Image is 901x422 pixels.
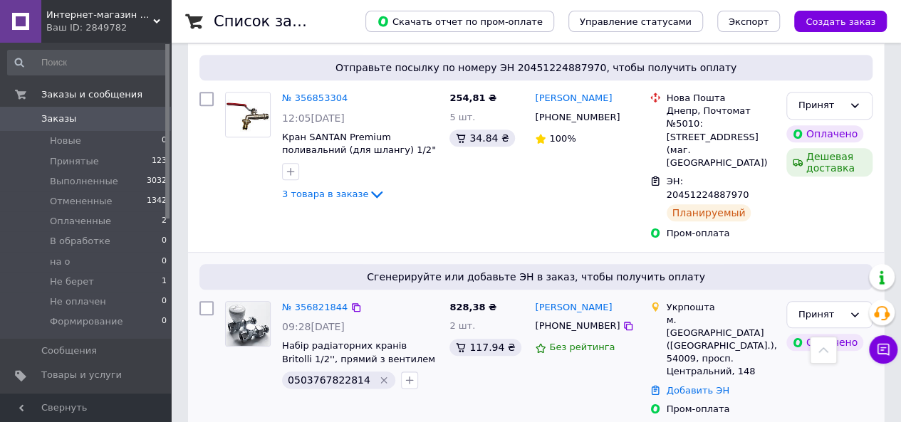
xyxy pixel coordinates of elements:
div: Оплачено [786,334,863,351]
span: 3 товара в заказе [282,189,368,199]
span: Заказы и сообщения [41,88,142,101]
div: Ваш ID: 2849782 [46,21,171,34]
span: Скачать отчет по пром-оплате [377,15,543,28]
a: Создать заказ [780,16,887,26]
div: м. [GEOGRAPHIC_DATA] ([GEOGRAPHIC_DATA].), 54009, просп. Центральний, 148 [667,314,775,379]
h1: Список заказов [214,13,336,30]
button: Создать заказ [794,11,887,32]
div: Пром-оплата [667,403,775,416]
span: 0 [162,255,167,268]
span: 0 [162,315,167,328]
span: Заказы [41,112,76,125]
div: Пром-оплата [667,227,775,240]
a: Набір радіаторних кранів Britolli 1/2'', прямий з вентилем + прямий під ключ [282,340,435,377]
div: Планируемый [667,204,751,221]
div: 34.84 ₴ [449,130,514,147]
a: № 356853304 [282,93,348,103]
div: Укрпошта [667,301,775,314]
span: Экспорт [729,16,769,27]
span: Принятые [50,155,99,168]
div: Днепр, Почтомат №5010: [STREET_ADDRESS] (маг. [GEOGRAPHIC_DATA]) [667,105,775,169]
div: Дешевая доставка [786,148,873,176]
span: 254,81 ₴ [449,93,496,103]
span: 2 шт. [449,320,475,331]
span: 828,38 ₴ [449,302,496,312]
button: Экспорт [717,11,780,32]
input: Поиск [7,50,168,75]
button: Чат с покупателем [869,335,897,364]
svg: Удалить метку [378,374,390,386]
span: 5 шт. [449,112,475,122]
a: Добавить ЭН [667,385,729,396]
a: № 356821844 [282,302,348,312]
div: Оплачено [786,125,863,142]
a: [PERSON_NAME] [535,92,612,105]
div: [PHONE_NUMBER] [532,108,623,127]
div: [PHONE_NUMBER] [532,317,623,335]
div: Принят [798,307,843,322]
a: 3 товара в заказе [282,188,385,199]
span: Создать заказ [806,16,875,27]
a: Кран SANTAN Premium поливальний (для шлангу) 1/2" [282,132,436,156]
span: Формирование [50,315,123,328]
div: 117.94 ₴ [449,339,521,356]
span: 1 [162,275,167,288]
span: ЭН: 20451224887970 [667,176,749,200]
div: Нова Пошта [667,92,775,105]
span: 1342 [147,195,167,208]
span: на о [50,255,71,268]
span: 12:05[DATE] [282,112,345,124]
span: Без рейтинга [549,342,615,352]
span: Не оплачен [50,295,106,308]
span: Оплаченные [50,215,111,228]
span: Отправьте посылку по номеру ЭН 20451224887970, чтобы получить оплату [205,60,867,75]
span: Выполненные [50,175,118,188]
span: 123 [152,155,167,168]
span: 0 [162,235,167,248]
span: 0 [162,295,167,308]
span: Не берет [50,275,94,288]
a: Фото товару [225,301,271,347]
span: Сгенерируйте или добавьте ЭН в заказ, чтобы получить оплату [205,270,867,284]
span: 0503767822814 [288,374,370,386]
span: В обработке [50,235,110,248]
a: [PERSON_NAME] [535,301,612,315]
span: Управление статусами [580,16,692,27]
span: 09:28[DATE] [282,321,345,332]
button: Скачать отчет по пром-оплате [365,11,554,32]
span: 0 [162,134,167,147]
a: Фото товару [225,92,271,137]
span: Интернет-магазин "SANTAN" [46,9,153,21]
span: 2 [162,215,167,228]
span: 100% [549,133,576,144]
div: Принят [798,98,843,113]
img: Фото товару [226,302,270,346]
button: Управление статусами [568,11,703,32]
span: Отмененные [50,195,112,208]
span: Товары и услуги [41,369,122,381]
span: Сообщения [41,344,97,357]
img: Фото товару [226,93,270,137]
span: 3032 [147,175,167,188]
span: Новые [50,134,81,147]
